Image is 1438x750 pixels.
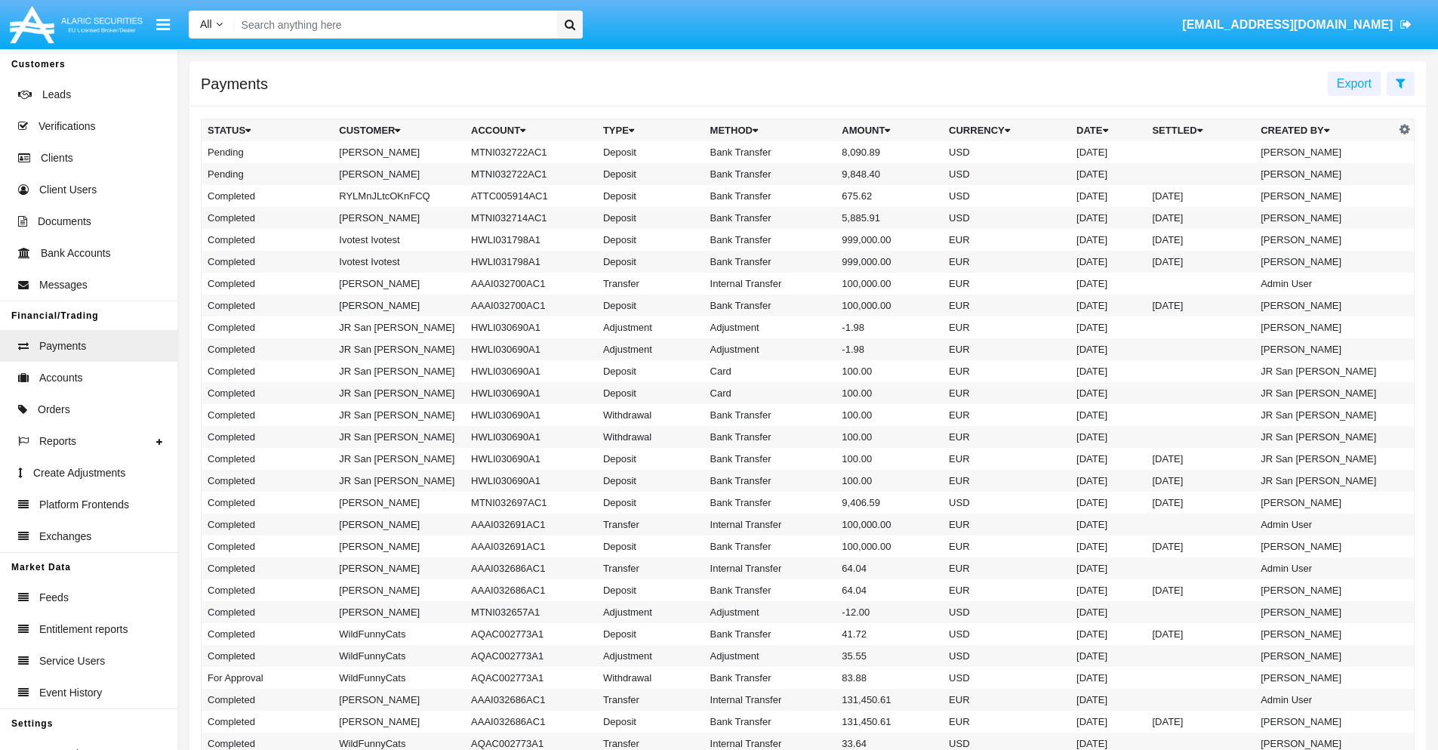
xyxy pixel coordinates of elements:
[1255,316,1395,338] td: [PERSON_NAME]
[465,579,597,601] td: AAAI032686AC1
[465,535,597,557] td: AAAI032691AC1
[597,645,704,667] td: Adjustment
[836,426,943,448] td: 100.00
[1255,601,1395,623] td: [PERSON_NAME]
[943,667,1070,689] td: USD
[836,492,943,514] td: 9,406.59
[943,141,1070,163] td: USD
[1328,72,1381,96] button: Export
[333,338,465,360] td: JR San [PERSON_NAME]
[465,185,597,207] td: ATTC005914AC1
[333,579,465,601] td: [PERSON_NAME]
[333,360,465,382] td: JR San [PERSON_NAME]
[943,448,1070,470] td: EUR
[943,623,1070,645] td: USD
[836,119,943,142] th: Amount
[1175,4,1419,46] a: [EMAIL_ADDRESS][DOMAIN_NAME]
[333,251,465,273] td: Ivotest Ivotest
[704,470,836,492] td: Bank Transfer
[39,434,76,449] span: Reports
[836,163,943,185] td: 9,848.40
[465,514,597,535] td: AAAI032691AC1
[597,535,704,557] td: Deposit
[704,557,836,579] td: Internal Transfer
[333,163,465,185] td: [PERSON_NAME]
[333,689,465,711] td: [PERSON_NAME]
[1255,185,1395,207] td: [PERSON_NAME]
[202,579,334,601] td: Completed
[1070,667,1146,689] td: [DATE]
[465,316,597,338] td: HWLI030690A1
[704,645,836,667] td: Adjustment
[1255,557,1395,579] td: Admin User
[1255,163,1395,185] td: [PERSON_NAME]
[1070,119,1146,142] th: Date
[836,141,943,163] td: 8,090.89
[202,229,334,251] td: Completed
[1070,557,1146,579] td: [DATE]
[38,214,91,230] span: Documents
[202,535,334,557] td: Completed
[704,273,836,295] td: Internal Transfer
[39,370,83,386] span: Accounts
[836,514,943,535] td: 100,000.00
[1070,404,1146,426] td: [DATE]
[333,316,465,338] td: JR San [PERSON_NAME]
[836,185,943,207] td: 675.62
[333,448,465,470] td: JR San [PERSON_NAME]
[943,579,1070,601] td: EUR
[943,492,1070,514] td: USD
[704,382,836,404] td: Card
[704,207,836,229] td: Bank Transfer
[333,601,465,623] td: [PERSON_NAME]
[465,382,597,404] td: HWLI030690A1
[202,316,334,338] td: Completed
[333,404,465,426] td: JR San [PERSON_NAME]
[1070,448,1146,470] td: [DATE]
[202,404,334,426] td: Completed
[200,18,212,30] span: All
[333,295,465,316] td: [PERSON_NAME]
[1146,470,1255,492] td: [DATE]
[1070,207,1146,229] td: [DATE]
[1070,426,1146,448] td: [DATE]
[597,251,704,273] td: Deposit
[465,273,597,295] td: AAAI032700AC1
[465,163,597,185] td: MTNI032722AC1
[333,141,465,163] td: [PERSON_NAME]
[704,426,836,448] td: Bank Transfer
[943,689,1070,711] td: EUR
[39,590,69,606] span: Feeds
[943,382,1070,404] td: EUR
[1255,229,1395,251] td: [PERSON_NAME]
[39,685,102,701] span: Event History
[1070,579,1146,601] td: [DATE]
[465,689,597,711] td: AAAI032686AC1
[836,207,943,229] td: 5,885.91
[38,402,70,418] span: Orders
[333,667,465,689] td: WildFunnyCats
[1146,207,1255,229] td: [DATE]
[465,229,597,251] td: HWLI031798A1
[1146,448,1255,470] td: [DATE]
[234,11,552,39] input: Search
[836,711,943,733] td: 131,450.61
[202,711,334,733] td: Completed
[1255,579,1395,601] td: [PERSON_NAME]
[836,229,943,251] td: 999,000.00
[465,251,597,273] td: HWLI031798A1
[465,207,597,229] td: MTNI032714AC1
[1146,251,1255,273] td: [DATE]
[943,470,1070,492] td: EUR
[943,645,1070,667] td: USD
[1070,295,1146,316] td: [DATE]
[1255,645,1395,667] td: [PERSON_NAME]
[1146,579,1255,601] td: [DATE]
[597,382,704,404] td: Deposit
[597,579,704,601] td: Deposit
[1255,360,1395,382] td: JR San [PERSON_NAME]
[597,185,704,207] td: Deposit
[1255,689,1395,711] td: Admin User
[202,601,334,623] td: Completed
[836,579,943,601] td: 64.04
